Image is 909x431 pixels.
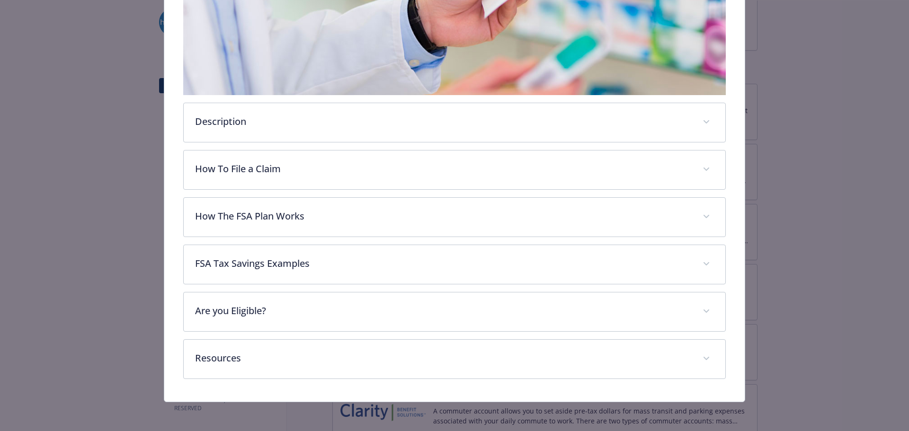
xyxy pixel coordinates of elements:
[195,162,692,176] p: How To File a Claim
[195,114,692,129] p: Description
[184,150,726,189] div: How To File a Claim
[195,304,692,318] p: Are you Eligible?
[195,209,692,223] p: How The FSA Plan Works
[184,340,726,378] div: Resources
[184,198,726,237] div: How The FSA Plan Works
[184,245,726,284] div: FSA Tax Savings Examples
[184,103,726,142] div: Description
[184,292,726,331] div: Are you Eligible?
[195,351,692,365] p: Resources
[195,256,692,271] p: FSA Tax Savings Examples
